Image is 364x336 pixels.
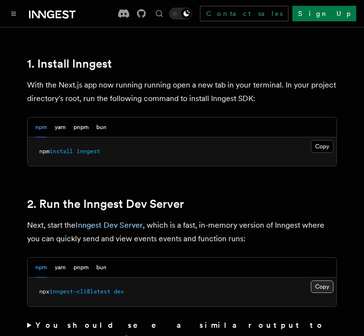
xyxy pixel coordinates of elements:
[200,6,288,21] a: Contact sales
[49,148,73,155] span: install
[114,288,124,295] span: dev
[39,288,49,295] span: npx
[74,258,89,278] button: pnpm
[96,258,106,278] button: bun
[27,57,112,71] a: 1. Install Inngest
[49,288,110,295] span: inngest-cli@latest
[55,117,66,137] button: yarn
[74,117,89,137] button: pnpm
[311,140,334,153] button: Copy
[27,219,337,246] p: Next, start the , which is a fast, in-memory version of Inngest where you can quickly send and vi...
[311,280,334,293] button: Copy
[27,197,184,211] a: 2. Run the Inngest Dev Server
[35,117,47,137] button: npm
[39,148,49,155] span: npm
[35,258,47,278] button: npm
[96,117,106,137] button: bun
[55,258,66,278] button: yarn
[169,8,192,19] button: Toggle dark mode
[76,220,143,230] a: Inngest Dev Server
[153,8,165,19] button: Find something...
[27,78,337,105] p: With the Next.js app now running running open a new tab in your terminal. In your project directo...
[8,8,19,19] button: Toggle navigation
[292,6,356,21] a: Sign Up
[76,148,100,155] span: inngest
